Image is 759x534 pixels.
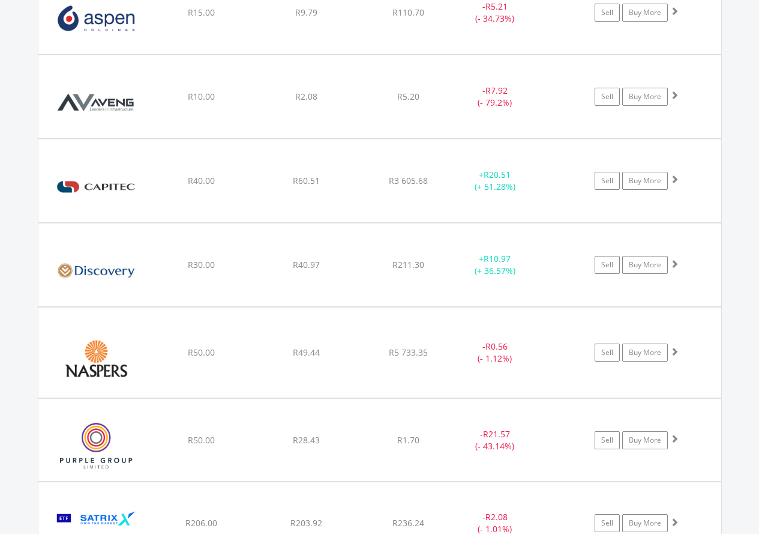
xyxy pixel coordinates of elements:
a: Sell [595,344,620,362]
span: R1.70 [397,434,419,446]
span: R7.92 [485,85,508,96]
span: R49.44 [293,347,320,358]
span: R50.00 [188,434,215,446]
span: R211.30 [392,259,424,270]
span: R30.00 [188,259,215,270]
span: R0.56 [485,341,508,352]
a: Sell [595,4,620,22]
a: Buy More [622,4,668,22]
span: R5.21 [485,1,508,12]
img: EQU.ZA.CPI.png [44,154,148,219]
span: R21.57 [483,428,510,440]
a: Sell [595,431,620,449]
a: Sell [595,514,620,532]
span: R28.43 [293,434,320,446]
a: Buy More [622,431,668,449]
span: R50.00 [188,347,215,358]
a: Buy More [622,256,668,274]
a: Buy More [622,172,668,190]
div: - (- 1.12%) [450,341,541,365]
img: EQU.ZA.NPN.png [44,323,148,395]
img: EQU.ZA.DSY.png [44,238,148,303]
span: R206.00 [185,517,217,529]
span: R5.20 [397,91,419,102]
a: Buy More [622,344,668,362]
img: EQU.ZA.AEG.png [44,70,148,135]
span: R236.24 [392,517,424,529]
span: R20.51 [484,169,511,180]
span: R110.70 [392,7,424,18]
span: R5 733.35 [389,347,428,358]
span: R9.79 [295,7,317,18]
span: R2.08 [295,91,317,102]
a: Sell [595,256,620,274]
div: - (- 79.2%) [450,85,541,109]
a: Buy More [622,514,668,532]
div: - (- 34.73%) [450,1,541,25]
a: Buy More [622,88,668,106]
span: R10.00 [188,91,215,102]
span: R40.00 [188,175,215,186]
span: R2.08 [485,511,508,523]
span: R3 605.68 [389,175,428,186]
span: R60.51 [293,175,320,186]
a: Sell [595,88,620,106]
div: + (+ 51.28%) [450,169,541,193]
span: R203.92 [290,517,322,529]
div: - (- 43.14%) [450,428,541,452]
div: + (+ 36.57%) [450,253,541,277]
span: R40.97 [293,259,320,270]
span: R15.00 [188,7,215,18]
a: Sell [595,172,620,190]
img: EQU.ZA.PPE.png [44,414,148,478]
span: R10.97 [484,253,511,264]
